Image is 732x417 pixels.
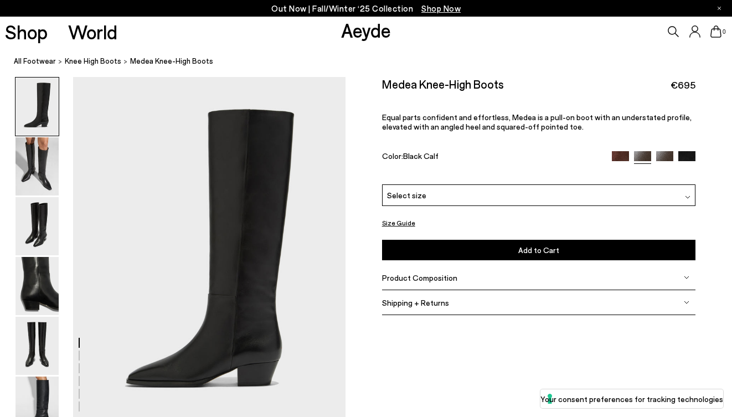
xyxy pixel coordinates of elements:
button: Add to Cart [382,240,695,260]
button: Your consent preferences for tracking technologies [540,389,723,408]
img: svg%3E [684,275,689,280]
img: svg%3E [684,300,689,305]
span: Product Composition [382,273,457,282]
span: Shipping + Returns [382,298,449,307]
a: 0 [710,25,721,38]
a: knee high boots [65,55,121,67]
span: 0 [721,29,727,35]
p: Out Now | Fall/Winter ‘25 Collection [271,2,461,16]
span: Navigate to /collections/new-in [421,3,461,13]
a: World [68,22,117,42]
a: All Footwear [14,55,56,67]
img: Medea Knee-High Boots - Image 1 [16,78,59,136]
button: Size Guide [382,216,415,230]
img: Medea Knee-High Boots - Image 3 [16,197,59,255]
div: Color: [382,151,602,164]
a: Shop [5,22,48,42]
img: svg%3E [685,194,690,200]
h2: Medea Knee-High Boots [382,77,504,91]
nav: breadcrumb [14,47,732,77]
a: Aeyde [341,18,391,42]
span: Select size [387,189,426,201]
img: Medea Knee-High Boots - Image 2 [16,137,59,195]
label: Your consent preferences for tracking technologies [540,393,723,405]
p: Equal parts confident and effortless, Medea is a pull-on boot with an understated profile, elevat... [382,112,695,131]
span: Medea Knee-High Boots [130,55,213,67]
img: Medea Knee-High Boots - Image 4 [16,257,59,315]
span: Black Calf [403,151,439,161]
img: Medea Knee-High Boots - Image 5 [16,317,59,375]
span: €695 [671,78,695,92]
span: knee high boots [65,56,121,65]
span: Add to Cart [518,245,559,255]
